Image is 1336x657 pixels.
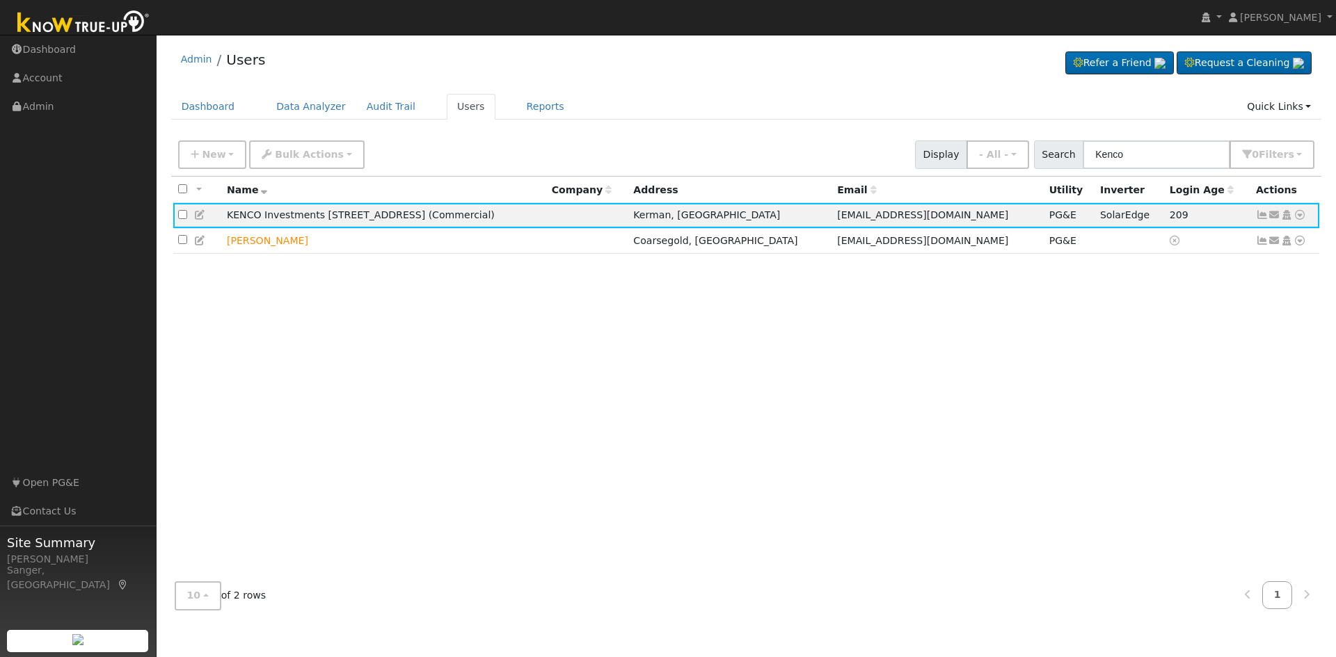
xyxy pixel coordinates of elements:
[1049,183,1090,197] div: Utility
[837,184,876,195] span: Email
[1256,235,1269,246] a: Show Graph
[202,149,225,160] span: New
[837,235,1008,246] span: [EMAIL_ADDRESS][DOMAIN_NAME]
[1259,149,1294,160] span: Filter
[7,552,149,567] div: [PERSON_NAME]
[187,590,201,601] span: 10
[7,533,149,552] span: Site Summary
[10,8,157,39] img: Know True-Up
[1170,235,1182,246] a: No login access
[226,51,265,68] a: Users
[1294,208,1306,222] a: Other actions
[249,140,364,169] button: Bulk Actions
[117,579,129,590] a: Map
[181,54,212,65] a: Admin
[222,228,547,254] td: Lead
[227,184,268,195] span: Name
[1256,209,1269,220] a: Show Graph
[1100,183,1160,197] div: Inverter
[1083,140,1230,169] input: Search
[1280,235,1293,246] a: Login As
[175,581,267,610] span: of 2 rows
[1269,234,1281,248] a: kencomer0@gmail.com
[967,140,1029,169] button: - All -
[1177,51,1312,75] a: Request a Cleaning
[275,149,344,160] span: Bulk Actions
[1269,208,1281,222] a: krbtrojan@aol.com
[915,140,967,169] span: Display
[175,581,221,610] button: 10
[1170,184,1234,195] span: Days since last login
[1049,235,1076,246] span: PG&E
[7,563,149,592] div: Sanger, [GEOGRAPHIC_DATA]
[633,183,827,197] div: Address
[1049,209,1076,220] span: PG&E
[516,94,575,120] a: Reports
[837,209,1008,220] span: [EMAIL_ADDRESS][DOMAIN_NAME]
[1256,183,1314,197] div: Actions
[1065,51,1174,75] a: Refer a Friend
[171,94,246,120] a: Dashboard
[552,184,612,195] span: Company name
[628,203,832,229] td: Kerman, [GEOGRAPHIC_DATA]
[194,209,207,220] a: Edit User
[178,140,247,169] button: New
[1262,581,1293,608] a: 1
[72,634,83,645] img: retrieve
[1170,209,1188,220] span: 01/30/2025 12:44:21 PM
[1236,94,1321,120] a: Quick Links
[194,235,207,246] a: Edit User
[266,94,356,120] a: Data Analyzer
[1230,140,1314,169] button: 0Filters
[356,94,426,120] a: Audit Trail
[447,94,495,120] a: Users
[628,228,832,254] td: Coarsegold, [GEOGRAPHIC_DATA]
[1280,209,1293,220] a: Login As
[1293,58,1304,69] img: retrieve
[1100,209,1150,220] span: SolarEdge
[1240,12,1321,23] span: [PERSON_NAME]
[1154,58,1166,69] img: retrieve
[1294,234,1306,248] a: Other actions
[1034,140,1083,169] span: Search
[222,203,547,229] td: KENCO Investments [STREET_ADDRESS] (Commercial)
[1288,149,1294,160] span: s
